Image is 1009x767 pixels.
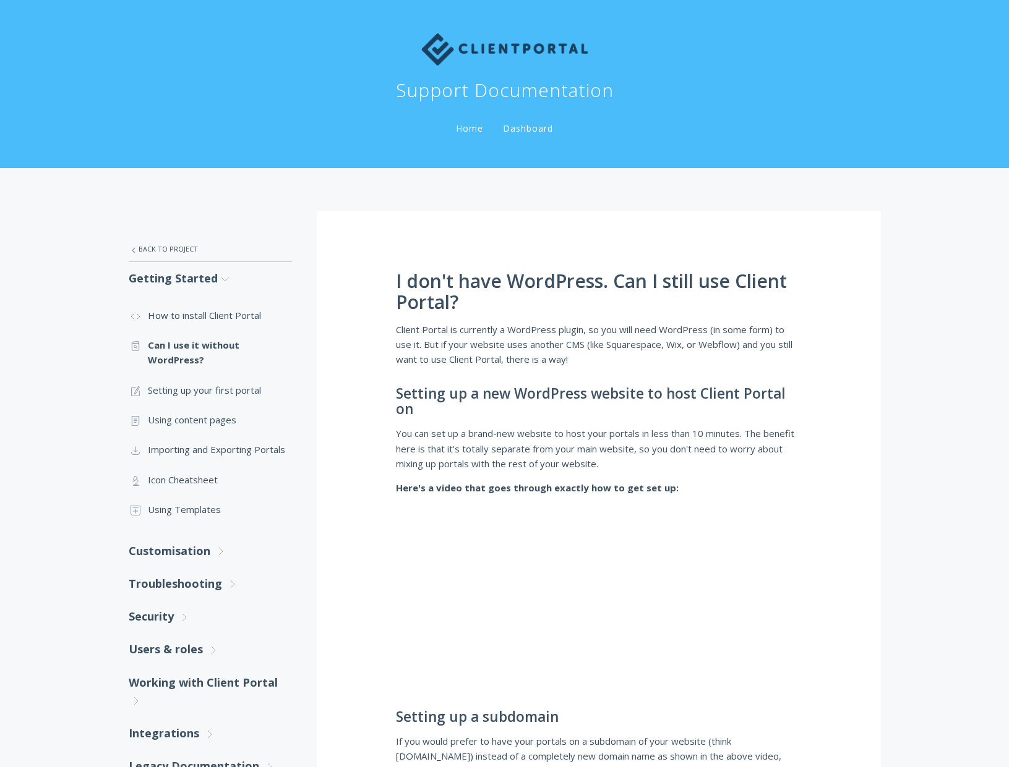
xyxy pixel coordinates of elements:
a: Using content pages [129,405,292,434]
p: Client Portal is currently a WordPress plugin, so you will need WordPress (in some form) to use i... [396,322,802,367]
a: Security [129,600,292,633]
iframe: YouTube video player [396,496,742,690]
a: How to install Client Portal [129,300,292,330]
h3: Setting up a new WordPress website to host Client Portal on [396,386,802,417]
a: Can I use it without WordPress? [129,330,292,375]
p: You can set up a brand-new website to host your portals in less than 10 minutes. The benefit here... [396,426,802,471]
a: Working with Client Portal [129,666,292,718]
a: Setting up your first portal [129,375,292,405]
a: Users & roles [129,633,292,666]
a: Using Templates [129,494,292,524]
a: Troubleshooting [129,567,292,600]
a: Icon Cheatsheet [129,465,292,494]
a: Customisation [129,535,292,567]
strong: Here's a video that goes through exactly how to get set up: [396,481,679,494]
a: Home [453,122,486,134]
a: Getting Started [129,262,292,295]
h1: I don't have WordPress. Can I still use Client Portal? [396,271,802,313]
a: Integrations [129,717,292,750]
a: Dashboard [500,122,556,134]
h3: Setting up a subdomain [396,709,802,724]
a: Importing and Exporting Portals [129,434,292,464]
a: Back to Project [129,236,292,262]
h1: Support Documentation [396,78,614,103]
